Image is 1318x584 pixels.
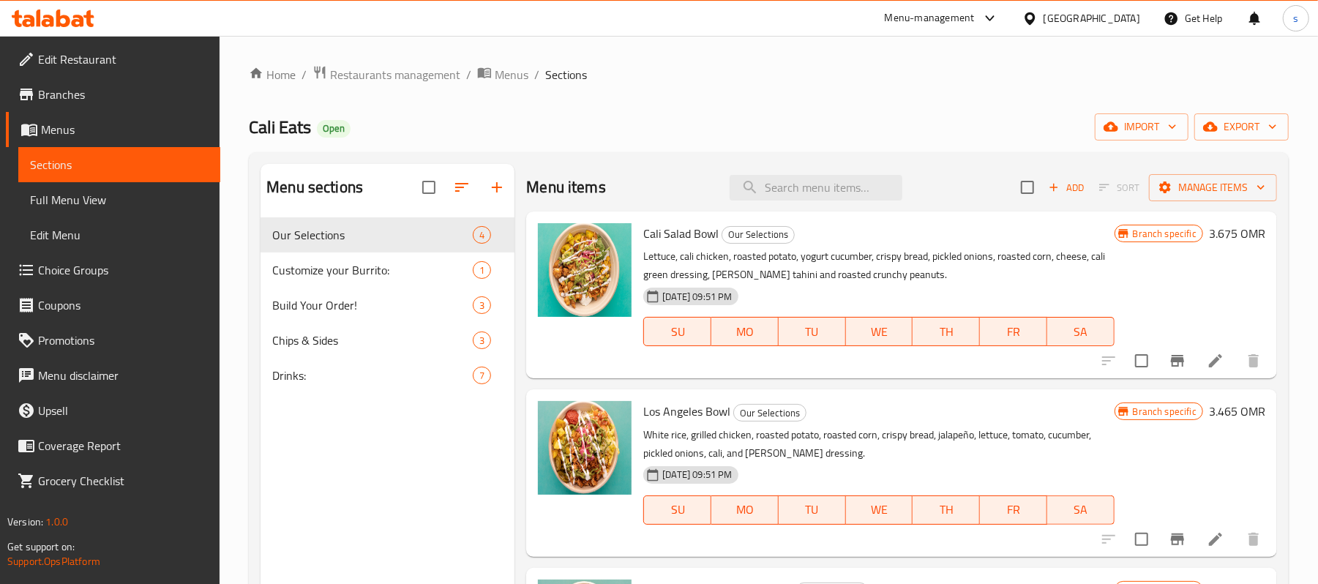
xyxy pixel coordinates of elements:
span: WE [852,321,907,342]
span: 7 [473,369,490,383]
img: Cali Salad Bowl [538,223,632,317]
a: Grocery Checklist [6,463,220,498]
span: Menus [495,66,528,83]
button: delete [1236,522,1271,557]
span: Select to update [1126,524,1157,555]
span: Los Angeles Bowl [643,400,730,422]
span: 4 [473,228,490,242]
li: / [302,66,307,83]
span: Branch specific [1127,227,1202,241]
div: Build Your Order!3 [261,288,514,323]
p: White rice, grilled chicken, roasted potato, roasted corn, crispy bread, jalapeño, lettuce, tomat... [643,426,1114,463]
span: FR [986,499,1041,520]
span: Grocery Checklist [38,472,209,490]
span: TH [918,321,974,342]
span: Our Selections [722,226,794,243]
div: Our Selections4 [261,217,514,252]
div: [GEOGRAPHIC_DATA] [1044,10,1140,26]
button: FR [980,317,1047,346]
a: Menus [477,65,528,84]
span: WE [852,499,907,520]
h2: Menu items [526,176,606,198]
span: Chips & Sides [272,332,473,349]
span: Select section first [1090,176,1149,199]
span: Select section [1012,172,1043,203]
span: Branch specific [1127,405,1202,419]
div: Open [317,120,351,138]
span: Upsell [38,402,209,419]
button: SU [643,317,711,346]
span: Manage items [1161,179,1265,197]
a: Home [249,66,296,83]
a: Upsell [6,393,220,428]
a: Coverage Report [6,428,220,463]
span: Branches [38,86,209,103]
a: Restaurants management [312,65,460,84]
span: Sort sections [444,170,479,205]
a: Branches [6,77,220,112]
button: TH [913,317,980,346]
div: Menu-management [885,10,975,27]
span: 1.0.0 [45,512,68,531]
div: items [473,261,491,279]
span: Cali Eats [249,111,311,143]
div: items [473,296,491,314]
li: / [534,66,539,83]
button: WE [846,317,913,346]
span: SU [650,499,705,520]
button: FR [980,495,1047,525]
span: Menus [41,121,209,138]
span: MO [717,499,773,520]
span: Add [1046,179,1086,196]
span: Version: [7,512,43,531]
span: SA [1053,499,1109,520]
span: 1 [473,263,490,277]
span: Restaurants management [330,66,460,83]
button: Manage items [1149,174,1277,201]
div: Customize your Burrito:1 [261,252,514,288]
span: FR [986,321,1041,342]
span: Our Selections [272,226,473,244]
img: Los Angeles Bowl [538,401,632,495]
div: items [473,226,491,244]
span: SA [1053,321,1109,342]
div: items [473,332,491,349]
span: Build Your Order! [272,296,473,314]
a: Menus [6,112,220,147]
button: Add [1043,176,1090,199]
a: Edit menu item [1207,531,1224,548]
span: TH [918,499,974,520]
nav: breadcrumb [249,65,1289,84]
h2: Menu sections [266,176,363,198]
span: Cali Salad Bowl [643,222,719,244]
span: Drinks: [272,367,473,384]
span: TU [785,321,840,342]
button: TU [779,495,846,525]
span: 3 [473,299,490,312]
span: MO [717,321,773,342]
span: Coupons [38,296,209,314]
span: Edit Restaurant [38,50,209,68]
span: Get support on: [7,537,75,556]
button: MO [711,495,779,525]
a: Promotions [6,323,220,358]
span: Choice Groups [38,261,209,279]
span: Our Selections [734,405,806,422]
button: Branch-specific-item [1160,343,1195,378]
a: Edit Menu [18,217,220,252]
span: Sections [30,156,209,173]
button: SU [643,495,711,525]
span: Select all sections [413,172,444,203]
div: Our Selections [733,404,806,422]
a: Edit Restaurant [6,42,220,77]
a: Edit menu item [1207,352,1224,370]
span: Select to update [1126,345,1157,376]
a: Menu disclaimer [6,358,220,393]
nav: Menu sections [261,211,514,399]
span: s [1293,10,1298,26]
input: search [730,175,902,201]
h6: 3.465 OMR [1209,401,1265,422]
h6: 3.675 OMR [1209,223,1265,244]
